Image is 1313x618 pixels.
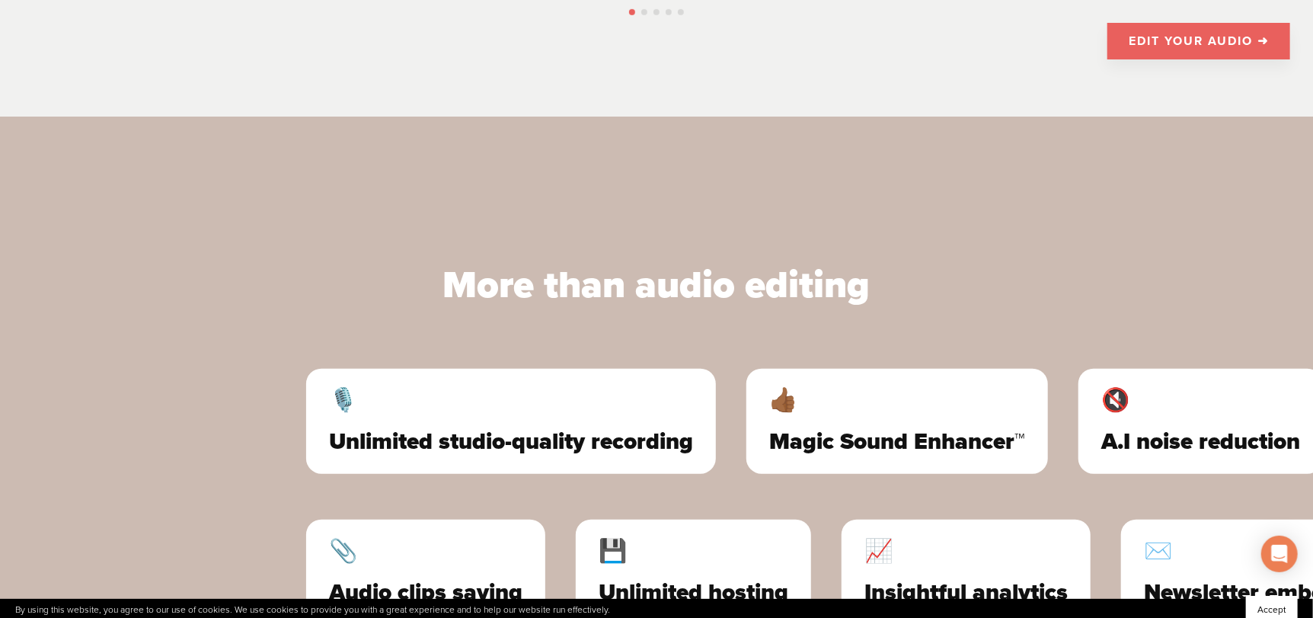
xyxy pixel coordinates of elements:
[1107,23,1290,59] a: EDIT YOUR AUDIO ➜
[769,433,1025,451] span: Magic Sound Enhancer™
[24,24,37,37] img: logo_orange.svg
[769,392,1025,410] span: 👍🏾
[864,543,1068,561] span: 📈
[329,392,693,410] span: 🎙️
[864,584,1068,602] span: Insightful analytics
[1257,604,1286,615] span: Accept
[329,543,522,561] span: 📎
[599,584,788,602] span: Unlimited hosting
[1261,536,1298,572] div: Open Intercom Messenger
[40,40,168,52] div: Domain: [DOMAIN_NAME]
[15,604,610,616] p: By using this website, you agree to our use of cookies. We use cookies to provide you with a grea...
[58,90,136,100] div: Domain Overview
[599,543,788,561] span: 💾
[329,584,522,602] span: Audio clips saving
[443,262,871,308] span: More than audio editing
[43,24,75,37] div: v 4.0.25
[1101,433,1300,451] span: A.I noise reduction
[168,90,257,100] div: Keywords by Traffic
[41,88,53,101] img: tab_domain_overview_orange.svg
[1101,392,1300,410] span: 🔇
[24,40,37,52] img: website_grey.svg
[152,88,164,101] img: tab_keywords_by_traffic_grey.svg
[329,433,693,451] span: Unlimited studio-quality recording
